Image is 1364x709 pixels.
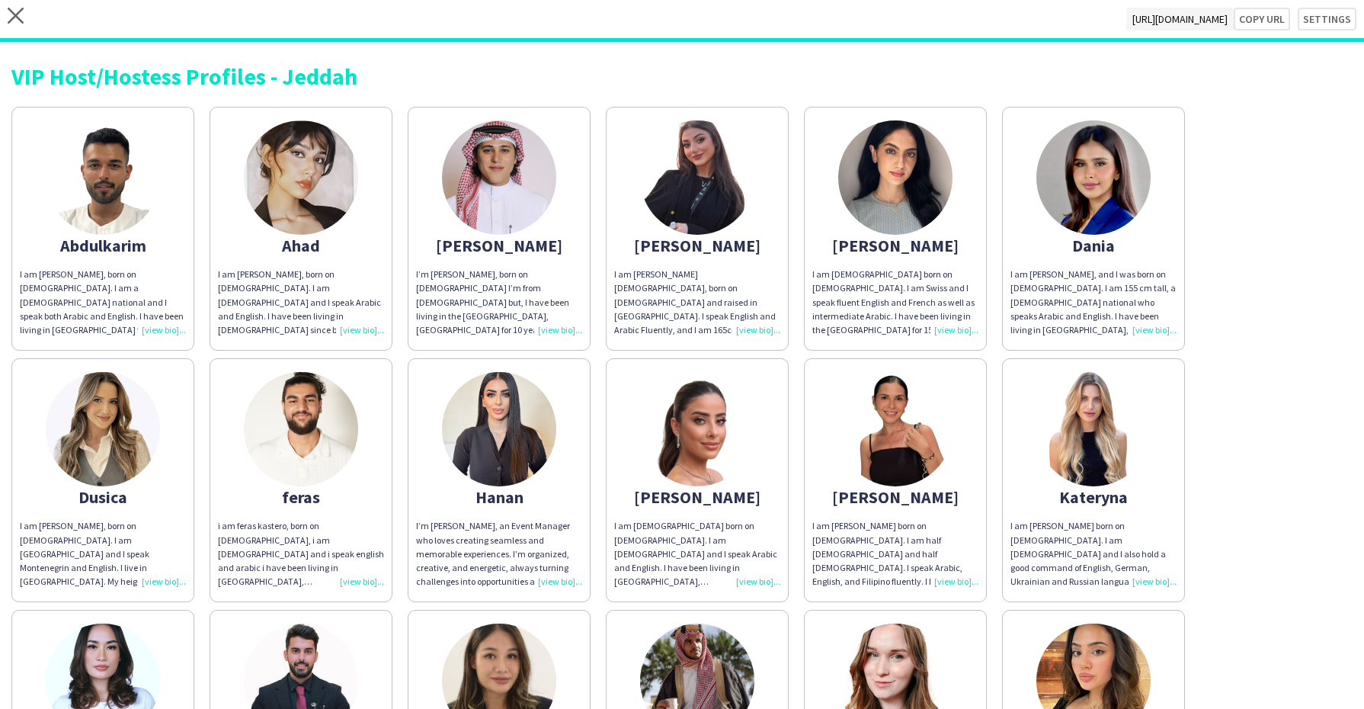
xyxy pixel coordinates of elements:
img: thumb-64cb9ad805ee4.jpeg [1036,120,1151,235]
button: Settings [1298,8,1356,30]
img: thumb-94f84b31-b8ed-4e38-af5c-913b076a8525.jpg [838,120,953,235]
div: I am [PERSON_NAME] born on [DEMOGRAPHIC_DATA]. I am half [DEMOGRAPHIC_DATA] and half [DEMOGRAPHIC... [812,519,978,589]
div: I am [PERSON_NAME], and I was born on [DEMOGRAPHIC_DATA]. I am 155 cm tall, a [DEMOGRAPHIC_DATA] ... [1010,268,1177,337]
img: thumb-2f2425a5-1b81-4add-baef-049311481c7d.jpg [442,120,556,235]
div: I am [PERSON_NAME], born on [DEMOGRAPHIC_DATA]. I am [DEMOGRAPHIC_DATA] and I speak Arabic and En... [218,268,384,337]
img: thumb-0176eea0-2ccd-4643-8a6a-f9ee17a29730.jpg [46,372,160,486]
div: Dania [1010,239,1177,252]
div: Ahad [218,239,384,252]
img: thumb-739d006f-59df-4a99-a91d-136532afe9b2.jpg [442,372,556,486]
img: thumb-9361ac97-e04e-409e-abbd-935f8f824dac.png [640,120,754,235]
span: [URL][DOMAIN_NAME] [1126,8,1234,30]
div: [PERSON_NAME] [614,239,780,252]
img: thumb-b6d0824b-0751-4fd2-9aec-a34c3612b5ef.png [46,120,160,235]
div: [PERSON_NAME] [812,490,978,504]
div: I am [PERSON_NAME], born on [DEMOGRAPHIC_DATA]. I am [GEOGRAPHIC_DATA] and I speak Montenegrin an... [20,519,186,589]
div: I am [PERSON_NAME] born on [DEMOGRAPHIC_DATA]. I am [DEMOGRAPHIC_DATA] and I also hold a good com... [1010,519,1177,589]
div: Kateryna [1010,490,1177,504]
div: I’m [PERSON_NAME], born on [DEMOGRAPHIC_DATA] I’m from [DEMOGRAPHIC_DATA] but, I have been living... [416,268,582,337]
div: I am [DEMOGRAPHIC_DATA] born on [DEMOGRAPHIC_DATA]. I am [DEMOGRAPHIC_DATA] and I speak Arabic an... [614,519,780,589]
div: [PERSON_NAME] [416,239,582,252]
div: Hanan [416,490,582,504]
div: I am [DEMOGRAPHIC_DATA] born on [DEMOGRAPHIC_DATA]. I am Swiss and I speak fluent English and Fre... [812,268,978,337]
img: thumb-24240e52-88b8-428d-8ce9-435e6dbc518f.png [640,372,754,486]
div: [PERSON_NAME] [614,490,780,504]
img: thumb-4139258b-76ae-42c0-aea4-5e67143d22b9.png [838,372,953,486]
div: I’m [PERSON_NAME], an Event Manager who loves creating seamless and memorable experiences. I’m or... [416,519,582,589]
div: feras [218,490,384,504]
button: Copy url [1234,8,1290,30]
img: thumb-296a23da-0e60-452b-bee7-75043b654e4f.png [1036,372,1151,486]
div: I am [PERSON_NAME][DEMOGRAPHIC_DATA], born on [DEMOGRAPHIC_DATA] and raised in [GEOGRAPHIC_DATA].... [614,268,780,337]
div: Abdulkarim [20,239,186,252]
div: [PERSON_NAME] [812,239,978,252]
img: thumb-ddba7bea-b6e4-451a-b3e4-258528eb1126.jpg [244,120,358,235]
div: i am feras kastero, born on [DEMOGRAPHIC_DATA], i am [DEMOGRAPHIC_DATA] and i speak english and a... [218,519,384,589]
img: thumb-42bbe053-dc90-4c11-93b2-9b35e0877776.jpg [244,372,358,486]
div: I am [PERSON_NAME], born on [DEMOGRAPHIC_DATA]. I am a [DEMOGRAPHIC_DATA] national and I speak bo... [20,268,186,337]
div: VIP Host/Hostess Profiles - Jeddah [11,65,1353,88]
div: Dusica [20,490,186,504]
